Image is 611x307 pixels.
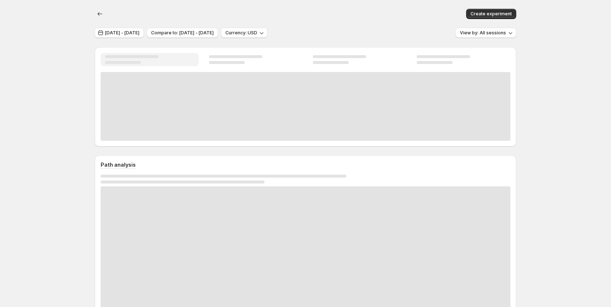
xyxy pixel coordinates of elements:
span: Currency: USD [225,30,257,36]
button: [DATE] - [DATE] [95,28,144,38]
button: Compare to: [DATE] - [DATE] [147,28,218,38]
span: Create experiment [471,11,512,17]
button: Create experiment [466,9,516,19]
button: Currency: USD [221,28,267,38]
button: View by: All sessions [456,28,516,38]
h3: Path analysis [101,161,136,168]
span: View by: All sessions [460,30,506,36]
span: [DATE] - [DATE] [105,30,139,36]
span: Compare to: [DATE] - [DATE] [151,30,214,36]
